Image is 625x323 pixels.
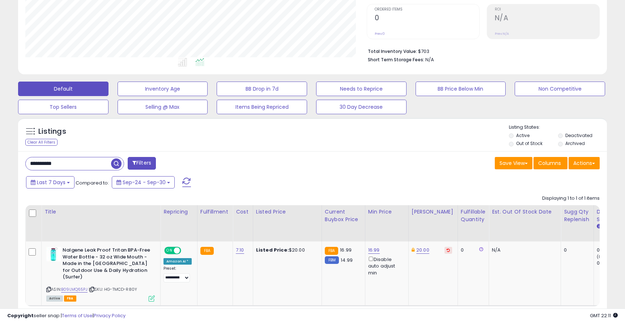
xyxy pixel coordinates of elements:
[89,286,137,292] span: | SKU: HG-TMCD-R80Y
[495,32,509,36] small: Prev: N/A
[597,223,601,230] small: Days In Stock.
[118,82,208,96] button: Inventory Age
[368,247,380,254] a: 16.99
[533,157,567,169] button: Columns
[495,14,599,24] h2: N/A
[118,100,208,114] button: Selling @ Max
[492,247,555,253] p: N/A
[7,312,34,319] strong: Copyright
[542,195,600,202] div: Displaying 1 to 1 of 1 items
[236,247,244,254] a: 7.10
[256,247,316,253] div: $20.00
[565,132,592,138] label: Deactivated
[565,140,585,146] label: Archived
[46,247,61,261] img: 31fDy+L+uoL._SL40_.jpg
[123,179,166,186] span: Sep-24 - Sep-30
[217,100,307,114] button: Items Being Repriced
[340,247,352,253] span: 16.99
[165,248,174,254] span: ON
[325,256,339,264] small: FBM
[61,286,88,293] a: B09LMQ65PJ
[163,208,194,216] div: Repricing
[46,247,155,301] div: ASIN:
[569,157,600,169] button: Actions
[112,176,175,189] button: Sep-24 - Sep-30
[316,100,407,114] button: 30 Day Decrease
[368,57,424,63] b: Short Term Storage Fees:
[461,247,483,253] div: 0
[416,82,506,96] button: BB Price Below Min
[590,312,618,319] span: 2025-10-8 22:11 GMT
[46,295,63,302] span: All listings currently available for purchase on Amazon
[492,208,558,216] div: Est. Out Of Stock Date
[368,255,403,276] div: Disable auto adjust min
[18,82,109,96] button: Default
[564,208,591,223] div: Sugg Qty Replenish
[495,8,599,12] span: ROI
[163,266,192,282] div: Preset:
[26,176,75,189] button: Last 7 Days
[256,208,319,216] div: Listed Price
[256,247,289,253] b: Listed Price:
[515,82,605,96] button: Non Competitive
[597,208,623,223] div: Days In Stock
[597,254,607,260] small: (0%)
[509,124,607,131] p: Listing States:
[495,157,532,169] button: Save View
[64,295,76,302] span: FBA
[416,247,429,254] a: 20.00
[62,312,93,319] a: Terms of Use
[516,140,543,146] label: Out of Stock
[325,208,362,223] div: Current Buybox Price
[7,312,126,319] div: seller snap | |
[316,82,407,96] button: Needs to Reprice
[25,139,58,146] div: Clear All Filters
[538,160,561,167] span: Columns
[341,257,353,264] span: 14.99
[375,14,479,24] h2: 0
[128,157,156,170] button: Filters
[180,248,192,254] span: OFF
[516,132,530,138] label: Active
[37,179,65,186] span: Last 7 Days
[217,82,307,96] button: BB Drop in 7d
[561,205,594,241] th: Please note that this number is a calculation based on your required days of coverage and your ve...
[163,258,192,265] div: Amazon AI *
[236,208,250,216] div: Cost
[18,100,109,114] button: Top Sellers
[564,247,588,253] div: 0
[425,56,434,63] span: N/A
[63,247,150,282] b: Nalgene Leak Proof Tritan BPA-Free Water Bottle - 32 oz Wide Mouth - Made in the [GEOGRAPHIC_DATA...
[368,208,405,216] div: Min Price
[76,179,109,186] span: Compared to:
[325,247,338,255] small: FBA
[368,46,594,55] li: $703
[38,127,66,137] h5: Listings
[44,208,157,216] div: Title
[200,208,230,216] div: Fulfillment
[461,208,486,223] div: Fulfillable Quantity
[412,208,455,216] div: [PERSON_NAME]
[375,8,479,12] span: Ordered Items
[94,312,126,319] a: Privacy Policy
[368,48,417,54] b: Total Inventory Value:
[200,247,214,255] small: FBA
[375,32,385,36] small: Prev: 0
